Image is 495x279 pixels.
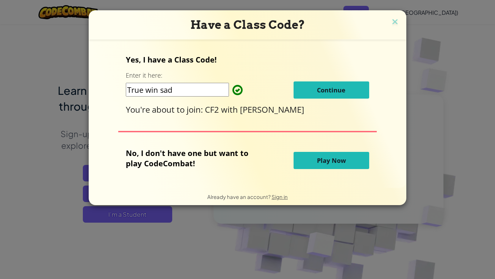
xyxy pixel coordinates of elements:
[317,156,346,165] span: Play Now
[126,54,369,65] p: Yes, I have a Class Code!
[294,81,369,99] button: Continue
[272,193,288,200] a: Sign in
[207,193,272,200] span: Already have an account?
[317,86,345,94] span: Continue
[190,18,305,32] span: Have a Class Code?
[294,152,369,169] button: Play Now
[126,71,162,80] label: Enter it here:
[205,104,221,115] span: CF2
[390,17,399,27] img: close icon
[221,104,240,115] span: with
[126,104,205,115] span: You're about to join:
[126,148,259,168] p: No, I don't have one but want to play CodeCombat!
[240,104,304,115] span: [PERSON_NAME]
